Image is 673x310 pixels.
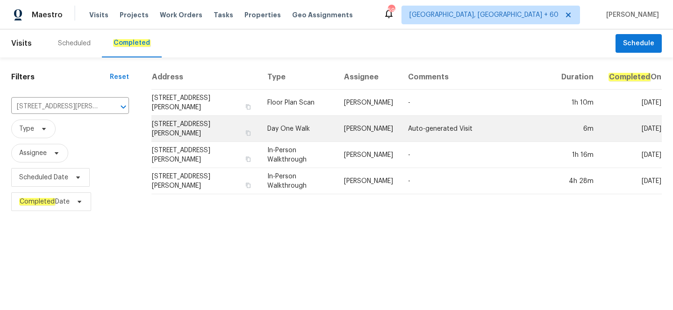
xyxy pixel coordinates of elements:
[554,90,601,116] td: 1h 10m
[260,168,336,194] td: In-Person Walkthrough
[336,65,401,90] th: Assignee
[260,65,336,90] th: Type
[244,181,252,190] button: Copy Address
[292,10,353,20] span: Geo Assignments
[401,168,554,194] td: -
[19,124,34,134] span: Type
[11,99,103,114] input: Search for an address...
[401,65,554,90] th: Comments
[244,10,281,20] span: Properties
[601,65,662,90] th: On
[19,148,47,158] span: Assignee
[601,90,662,116] td: [DATE]
[160,10,202,20] span: Work Orders
[260,142,336,168] td: In-Person Walkthrough
[58,39,91,48] div: Scheduled
[244,103,252,111] button: Copy Address
[601,168,662,194] td: [DATE]
[601,142,662,168] td: [DATE]
[554,142,601,168] td: 1h 16m
[151,90,260,116] td: [STREET_ADDRESS][PERSON_NAME]
[554,116,601,142] td: 6m
[401,116,554,142] td: Auto-generated Visit
[336,168,401,194] td: [PERSON_NAME]
[32,10,63,20] span: Maestro
[336,90,401,116] td: [PERSON_NAME]
[19,173,68,182] span: Scheduled Date
[623,38,654,49] span: Schedule
[602,10,659,20] span: [PERSON_NAME]
[554,65,601,90] th: Duration
[117,100,130,113] button: Open
[244,129,252,137] button: Copy Address
[260,90,336,116] td: Floor Plan Scan
[336,142,401,168] td: [PERSON_NAME]
[609,73,651,81] em: Completed
[554,168,601,194] td: 4h 28m
[260,116,336,142] td: Day One Walk
[151,65,260,90] th: Address
[110,72,129,82] div: Reset
[244,155,252,163] button: Copy Address
[601,116,662,142] td: [DATE]
[336,116,401,142] td: [PERSON_NAME]
[616,34,662,53] button: Schedule
[151,116,260,142] td: [STREET_ADDRESS][PERSON_NAME]
[401,90,554,116] td: -
[113,39,150,47] em: Completed
[401,142,554,168] td: -
[409,10,558,20] span: [GEOGRAPHIC_DATA], [GEOGRAPHIC_DATA] + 60
[120,10,149,20] span: Projects
[11,72,110,82] h1: Filters
[19,197,70,206] span: Date
[151,142,260,168] td: [STREET_ADDRESS][PERSON_NAME]
[19,198,55,205] em: Completed
[89,10,108,20] span: Visits
[151,168,260,194] td: [STREET_ADDRESS][PERSON_NAME]
[388,6,394,15] div: 594
[11,33,32,54] span: Visits
[214,12,233,18] span: Tasks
